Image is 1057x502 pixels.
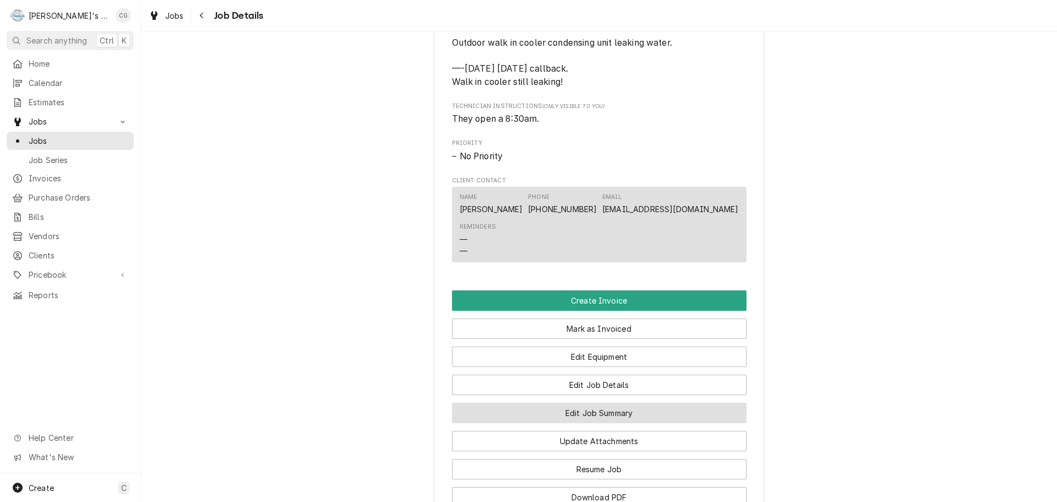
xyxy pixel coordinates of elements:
div: Button Group Row [452,395,747,423]
span: Create [29,483,54,493]
span: Technician Instructions [452,102,747,111]
a: Vendors [7,227,134,245]
span: They open a 8:30am. [452,114,540,124]
a: Jobs [144,7,188,25]
a: Reports [7,286,134,304]
button: Edit Job Details [452,375,747,395]
span: Priority [452,139,747,148]
div: Button Group Row [452,290,747,311]
a: Go to What's New [7,448,134,466]
a: Purchase Orders [7,188,134,207]
div: Reminders [460,223,496,256]
div: Contact [452,187,747,262]
button: Navigate back [193,7,211,24]
span: K [122,35,127,46]
div: Name [460,193,477,202]
span: C [121,482,127,494]
a: Go to Jobs [7,112,134,131]
div: Button Group Row [452,451,747,479]
div: Button Group Row [452,339,747,367]
button: Resume Job [452,459,747,479]
div: Priority [452,139,747,163]
span: Jobs [29,116,112,127]
div: Reminders [460,223,496,231]
button: Create Invoice [452,290,747,311]
div: — [460,245,467,257]
span: Outdoor walk in cooler condensing unit leaking water. —-[DATE] [DATE] callback. Walk in cooler st... [452,37,672,87]
button: Mark as Invoiced [452,319,747,339]
span: Reports [29,289,128,301]
span: What's New [29,451,127,463]
span: Help Center [29,432,127,444]
div: No Priority [452,150,747,163]
div: Button Group Row [452,423,747,451]
span: Jobs [29,135,128,147]
div: [PERSON_NAME]'s Commercial Refrigeration [29,10,110,21]
span: Invoices [29,172,128,184]
div: Client Contact [452,176,747,267]
a: Home [7,55,134,73]
div: R [10,8,25,23]
div: Client Contact List [452,187,747,267]
div: Name [460,193,523,215]
div: [PERSON_NAME] [460,203,523,215]
a: Invoices [7,169,134,187]
button: Edit Job Summary [452,403,747,423]
div: Button Group Row [452,311,747,339]
div: Email [602,193,622,202]
span: (Only Visible to You) [542,103,604,109]
span: Clients [29,250,128,261]
span: Job Series [29,154,128,166]
span: Estimates [29,96,128,108]
a: Jobs [7,132,134,150]
span: Priority [452,150,747,163]
div: Phone [528,193,549,202]
div: Email [602,193,738,215]
div: Phone [528,193,597,215]
div: — [460,234,467,245]
span: Jobs [165,10,184,21]
span: Reason For Callback [452,36,747,89]
div: CG [116,8,131,23]
button: Edit Equipment [452,347,747,367]
span: Client Contact [452,176,747,185]
span: Bills [29,211,128,223]
span: Vendors [29,230,128,242]
a: [EMAIL_ADDRESS][DOMAIN_NAME] [602,204,738,214]
span: Home [29,58,128,69]
a: Bills [7,208,134,226]
a: Estimates [7,93,134,111]
a: [PHONE_NUMBER] [528,204,597,214]
a: Go to Help Center [7,429,134,447]
span: [object Object] [452,112,747,126]
span: Calendar [29,77,128,89]
div: Christine Gutierrez's Avatar [116,8,131,23]
div: Button Group Row [452,367,747,395]
div: Reason For Callback [452,25,747,88]
span: Pricebook [29,269,112,280]
a: Calendar [7,74,134,92]
div: [object Object] [452,102,747,126]
button: Update Attachments [452,431,747,451]
div: Rudy's Commercial Refrigeration's Avatar [10,8,25,23]
span: Ctrl [100,35,114,46]
a: Go to Pricebook [7,266,134,284]
button: Search anythingCtrlK [7,31,134,50]
span: Search anything [26,35,87,46]
span: Job Details [211,8,264,23]
span: Purchase Orders [29,192,128,203]
a: Job Series [7,151,134,169]
a: Clients [7,246,134,265]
